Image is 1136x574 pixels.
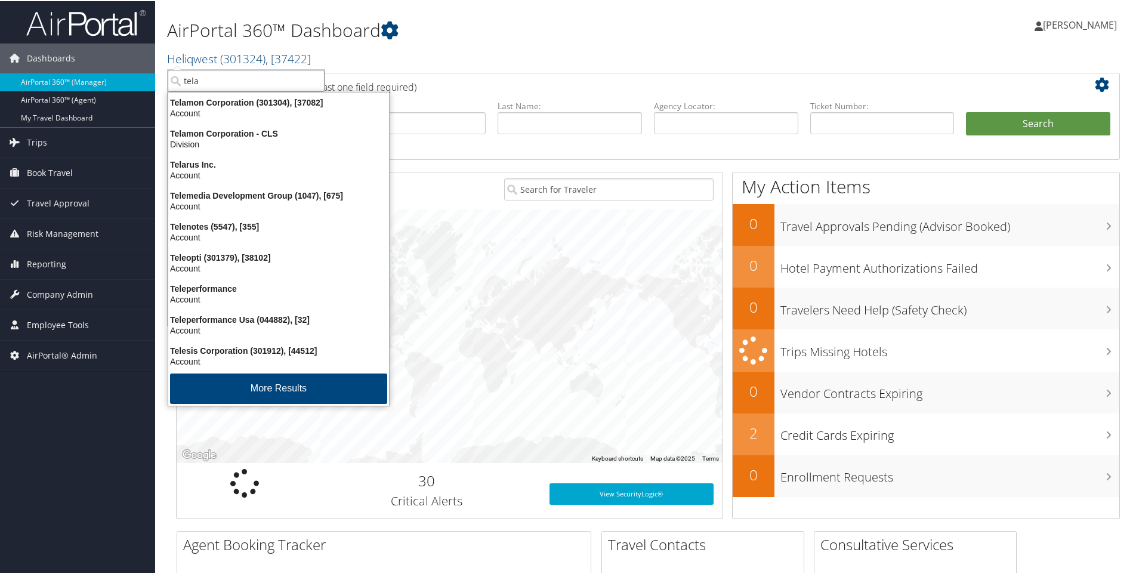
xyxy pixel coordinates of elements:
[302,79,416,92] span: (at least one field required)
[322,470,532,490] h2: 30
[322,492,532,508] h3: Critical Alerts
[167,17,808,42] h1: AirPortal 360™ Dashboard
[733,245,1119,286] a: 0Hotel Payment Authorizations Failed
[780,378,1119,401] h3: Vendor Contracts Expiring
[161,355,396,366] div: Account
[608,533,804,554] h2: Travel Contacts
[1035,6,1129,42] a: [PERSON_NAME]
[161,127,396,138] div: Telamon Corporation - CLS
[180,446,219,462] a: Open this area in Google Maps (opens a new window)
[810,99,955,111] label: Ticket Number:
[733,464,774,484] h2: 0
[733,173,1119,198] h1: My Action Items
[733,380,774,400] h2: 0
[780,211,1119,234] h3: Travel Approvals Pending (Advisor Booked)
[168,69,325,91] input: Search Accounts
[161,313,396,324] div: Teleperformance Usa (044882), [32]
[161,293,396,304] div: Account
[780,337,1119,359] h3: Trips Missing Hotels
[27,187,89,217] span: Travel Approval
[650,454,695,461] span: Map data ©2025
[702,454,719,461] a: Terms (opens in new tab)
[27,42,75,72] span: Dashboards
[733,212,774,233] h2: 0
[733,296,774,316] h2: 0
[186,74,1032,94] h2: Airtinerary Lookup
[780,420,1119,443] h3: Credit Cards Expiring
[26,8,146,36] img: airportal-logo.png
[498,99,642,111] label: Last Name:
[780,295,1119,317] h3: Travelers Need Help (Safety Check)
[592,453,643,462] button: Keyboard shortcuts
[733,286,1119,328] a: 0Travelers Need Help (Safety Check)
[27,279,93,308] span: Company Admin
[161,220,396,231] div: Telenotes (5547), [355]
[733,203,1119,245] a: 0Travel Approvals Pending (Advisor Booked)
[161,200,396,211] div: Account
[161,282,396,293] div: Teleperformance
[183,533,591,554] h2: Agent Booking Tracker
[161,324,396,335] div: Account
[27,340,97,369] span: AirPortal® Admin
[161,107,396,118] div: Account
[733,422,774,442] h2: 2
[966,111,1110,135] button: Search
[161,169,396,180] div: Account
[780,253,1119,276] h3: Hotel Payment Authorizations Failed
[161,158,396,169] div: Telarus Inc.
[733,412,1119,454] a: 2Credit Cards Expiring
[161,251,396,262] div: Teleopti (301379), [38102]
[161,138,396,149] div: Division
[161,189,396,200] div: Telemedia Development Group (1047), [675]
[342,99,486,111] label: First Name:
[27,218,98,248] span: Risk Management
[1043,17,1117,30] span: [PERSON_NAME]
[733,254,774,274] h2: 0
[161,262,396,273] div: Account
[170,372,387,403] button: More Results
[504,177,714,199] input: Search for Traveler
[733,454,1119,496] a: 0Enrollment Requests
[161,344,396,355] div: Telesis Corporation (301912), [44512]
[266,50,311,66] span: , [ 37422 ]
[733,328,1119,371] a: Trips Missing Hotels
[161,231,396,242] div: Account
[27,309,89,339] span: Employee Tools
[167,50,311,66] a: Heliqwest
[161,96,396,107] div: Telamon Corporation (301304), [37082]
[654,99,798,111] label: Agency Locator:
[550,482,714,504] a: View SecurityLogic®
[733,371,1119,412] a: 0Vendor Contracts Expiring
[27,248,66,278] span: Reporting
[27,126,47,156] span: Trips
[180,446,219,462] img: Google
[780,462,1119,484] h3: Enrollment Requests
[820,533,1016,554] h2: Consultative Services
[27,157,73,187] span: Book Travel
[220,50,266,66] span: ( 301324 )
